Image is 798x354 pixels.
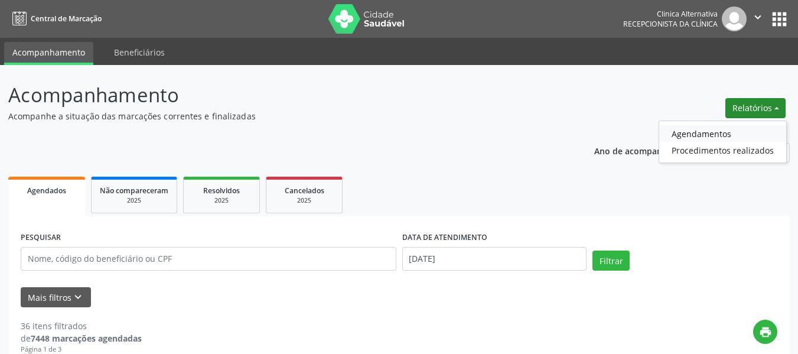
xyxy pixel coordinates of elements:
[8,80,555,110] p: Acompanhamento
[8,110,555,122] p: Acompanhe a situação das marcações correntes e finalizadas
[725,98,786,118] button: Relatórios
[402,247,587,271] input: Selecione um intervalo
[659,125,786,142] a: Agendamentos
[747,7,769,31] button: 
[594,143,699,158] p: Ano de acompanhamento
[623,19,718,29] span: Recepcionista da clínica
[100,186,168,196] span: Não compareceram
[21,287,91,308] button: Mais filtroskeyboard_arrow_down
[753,320,777,344] button: print
[192,196,251,205] div: 2025
[769,9,790,30] button: apps
[106,42,173,63] a: Beneficiários
[592,251,630,271] button: Filtrar
[759,326,772,339] i: print
[203,186,240,196] span: Resolvidos
[275,196,334,205] div: 2025
[21,229,61,247] label: PESQUISAR
[21,247,396,271] input: Nome, código do beneficiário ou CPF
[27,186,66,196] span: Agendados
[659,121,787,163] ul: Relatórios
[722,7,747,31] img: img
[100,196,168,205] div: 2025
[623,9,718,19] div: Clinica Alternativa
[31,14,102,24] span: Central de Marcação
[31,333,142,344] strong: 7448 marcações agendadas
[402,229,487,247] label: DATA DE ATENDIMENTO
[21,320,142,332] div: 36 itens filtrados
[4,42,93,65] a: Acompanhamento
[285,186,324,196] span: Cancelados
[751,11,764,24] i: 
[8,9,102,28] a: Central de Marcação
[21,332,142,345] div: de
[71,291,84,304] i: keyboard_arrow_down
[659,142,786,158] a: Procedimentos realizados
